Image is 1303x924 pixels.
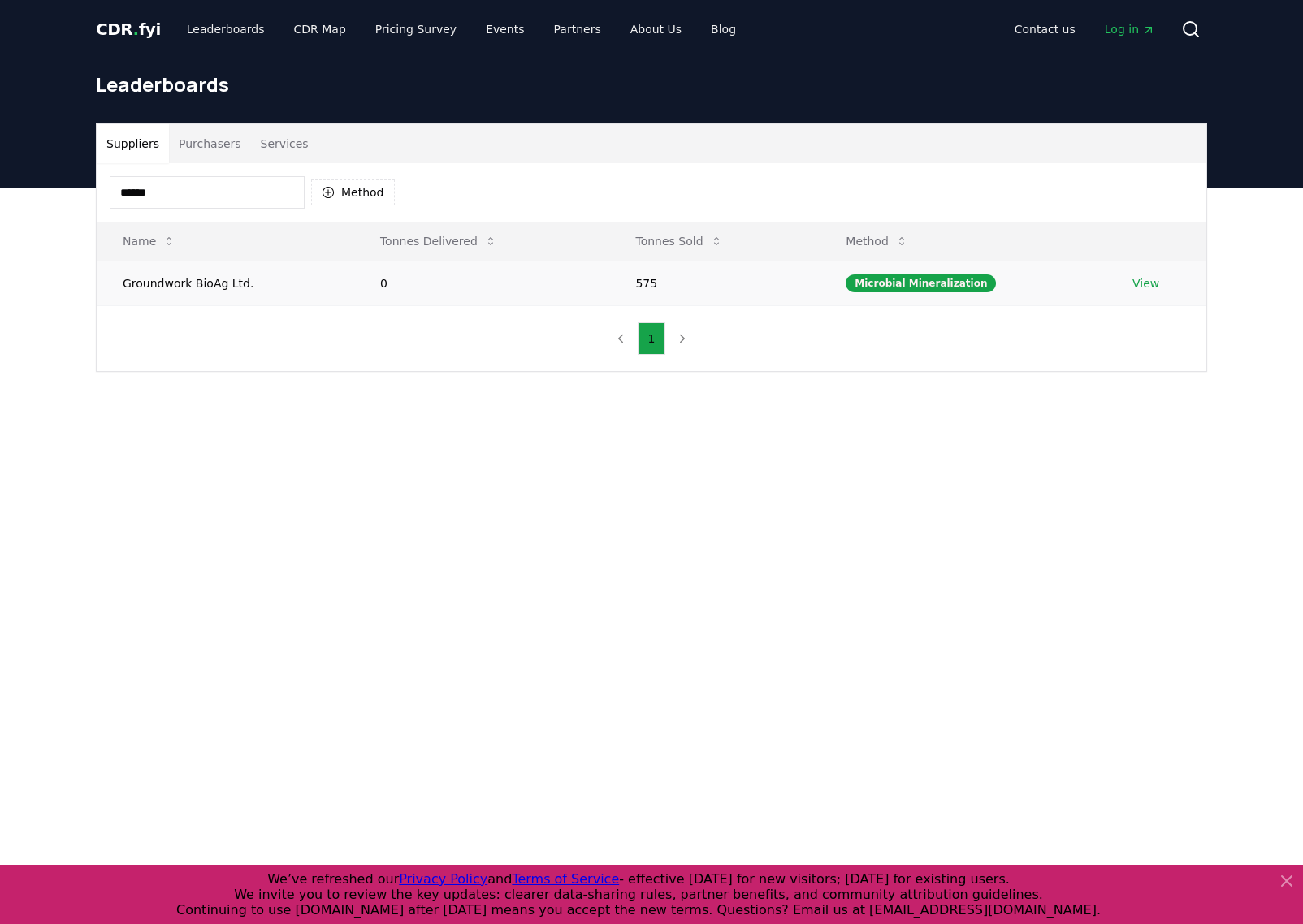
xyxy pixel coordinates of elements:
h1: Leaderboards [96,71,1207,97]
td: 0 [354,261,610,305]
span: . [133,19,139,39]
a: About Us [617,15,695,44]
a: Partners [541,15,614,44]
a: Log in [1092,15,1168,44]
span: Log in [1105,21,1155,37]
button: Method [311,179,395,205]
div: Microbial Mineralization [846,274,996,292]
a: Pricing Survey [362,15,470,44]
a: View [1132,275,1159,291]
nav: Main [1002,15,1168,44]
button: Tonnes Delivered [367,225,510,257]
a: CDR.fyi [96,18,161,41]
a: Leaderboards [174,15,278,44]
a: Events [473,15,537,44]
a: CDR Map [281,15,359,44]
button: Services [251,124,318,163]
button: Purchasers [169,124,251,163]
button: Name [110,225,188,257]
span: CDR fyi [96,19,161,39]
nav: Main [174,15,749,44]
td: 575 [609,261,820,305]
a: Blog [698,15,749,44]
button: Tonnes Sold [622,225,735,257]
button: Suppliers [97,124,169,163]
button: 1 [638,322,666,355]
a: Contact us [1002,15,1089,44]
button: Method [833,225,921,257]
td: Groundwork BioAg Ltd. [97,261,354,305]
